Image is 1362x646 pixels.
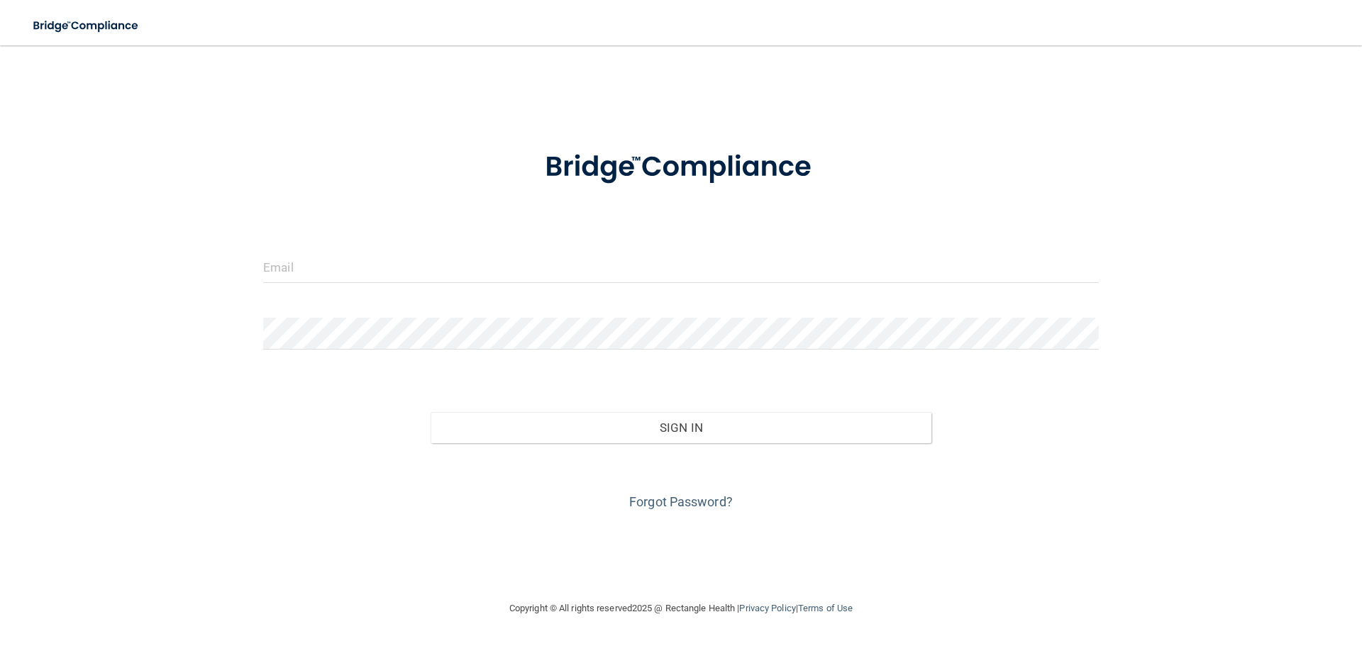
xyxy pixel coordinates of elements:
[422,586,940,631] div: Copyright © All rights reserved 2025 @ Rectangle Health | |
[263,251,1099,283] input: Email
[629,494,733,509] a: Forgot Password?
[739,603,795,613] a: Privacy Policy
[516,130,846,204] img: bridge_compliance_login_screen.278c3ca4.svg
[431,412,932,443] button: Sign In
[21,11,152,40] img: bridge_compliance_login_screen.278c3ca4.svg
[798,603,853,613] a: Terms of Use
